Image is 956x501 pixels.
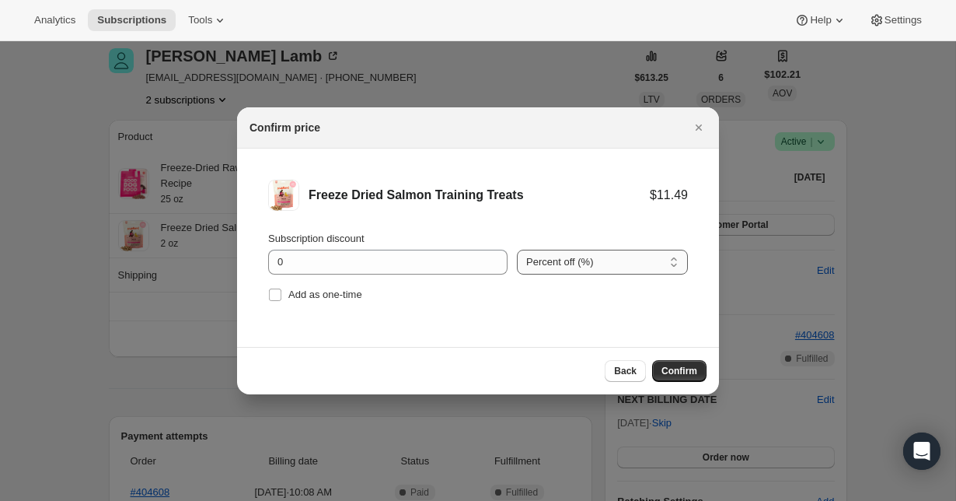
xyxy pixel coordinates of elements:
button: Back [605,360,646,382]
h2: Confirm price [249,120,320,135]
button: Analytics [25,9,85,31]
div: $11.49 [650,187,688,203]
span: Back [614,365,637,377]
span: Subscription discount [268,233,365,244]
button: Close [688,117,710,138]
span: Tools [188,14,212,26]
button: Settings [860,9,931,31]
span: Help [810,14,831,26]
img: Freeze Dried Salmon Training Treats [268,180,299,211]
div: Freeze Dried Salmon Training Treats [309,187,650,203]
button: Subscriptions [88,9,176,31]
span: Add as one-time [288,289,362,300]
span: Subscriptions [97,14,166,26]
button: Help [785,9,856,31]
div: Open Intercom Messenger [903,433,940,470]
span: Confirm [661,365,697,377]
span: Settings [884,14,922,26]
span: Analytics [34,14,75,26]
button: Confirm [652,360,707,382]
button: Tools [179,9,237,31]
